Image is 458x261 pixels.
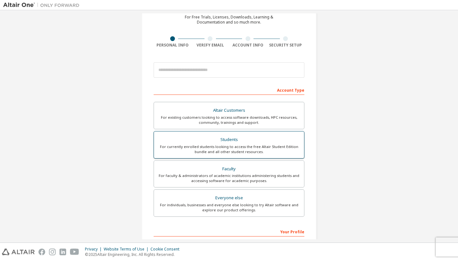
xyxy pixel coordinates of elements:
div: Cookie Consent [150,247,183,252]
div: For individuals, businesses and everyone else looking to try Altair software and explore our prod... [158,202,300,213]
img: instagram.svg [49,249,56,255]
div: Security Setup [267,43,305,48]
div: Verify Email [191,43,229,48]
div: Privacy [85,247,104,252]
img: altair_logo.svg [2,249,35,255]
div: For currently enrolled students looking to access the free Altair Student Edition bundle and all ... [158,144,300,154]
img: Altair One [3,2,83,8]
div: Everyone else [158,194,300,202]
div: For faculty & administrators of academic institutions administering students and accessing softwa... [158,173,300,183]
div: Your Profile [154,226,304,236]
div: Students [158,135,300,144]
div: Faculty [158,165,300,173]
div: Account Info [229,43,267,48]
img: youtube.svg [70,249,79,255]
div: For existing customers looking to access software downloads, HPC resources, community, trainings ... [158,115,300,125]
div: For Free Trials, Licenses, Downloads, Learning & Documentation and so much more. [185,15,273,25]
div: Website Terms of Use [104,247,150,252]
p: © 2025 Altair Engineering, Inc. All Rights Reserved. [85,252,183,257]
div: Personal Info [154,43,191,48]
img: linkedin.svg [59,249,66,255]
div: Altair Customers [158,106,300,115]
img: facebook.svg [38,249,45,255]
div: Account Type [154,85,304,95]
